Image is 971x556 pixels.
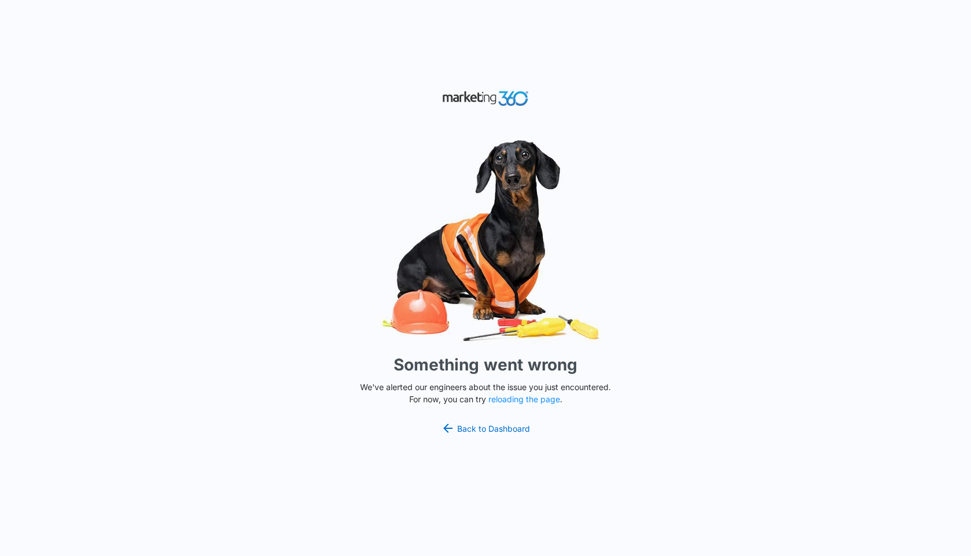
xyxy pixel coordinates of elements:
[394,353,577,377] h1: Something went wrong
[355,381,616,405] p: We've alerted our engineers about the issue you just encountered. For now, you can try .
[312,133,659,349] img: Sad Dog
[488,395,560,404] button: reloading the page
[441,421,530,435] a: Back to Dashboard
[442,88,529,109] img: Marketing 360 Logo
